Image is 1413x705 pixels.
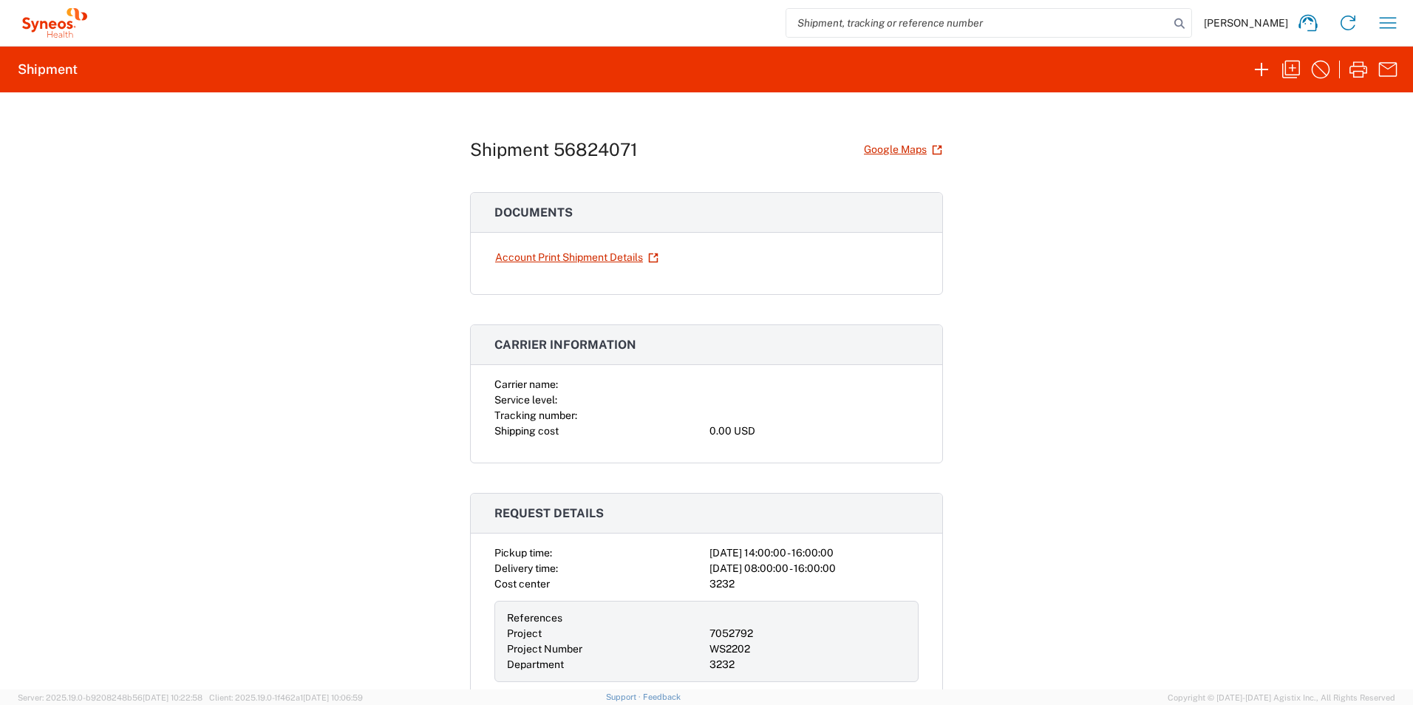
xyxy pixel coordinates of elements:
div: 3232 [709,657,906,672]
span: Documents [494,205,573,219]
span: Request details [494,506,604,520]
div: 0.00 USD [709,423,919,439]
span: Shipping cost [494,425,559,437]
div: WS2202 [709,641,906,657]
input: Shipment, tracking or reference number [786,9,1169,37]
div: Project [507,626,704,641]
div: 7052792 [709,626,906,641]
a: Support [606,692,643,701]
div: Project Number [507,641,704,657]
span: Carrier information [494,338,636,352]
span: Service level: [494,394,557,406]
a: Account Print Shipment Details [494,245,659,270]
a: Feedback [643,692,681,701]
div: 3232 [709,576,919,592]
h2: Shipment [18,61,78,78]
h1: Shipment 56824071 [470,139,638,160]
span: Pickup time: [494,547,552,559]
div: [DATE] 14:00:00 - 16:00:00 [709,545,919,561]
span: Delivery time: [494,562,558,574]
span: Server: 2025.19.0-b9208248b56 [18,693,202,702]
span: Carrier name: [494,378,558,390]
div: Department [507,657,704,672]
span: Cost center [494,578,550,590]
span: [DATE] 10:06:59 [303,693,363,702]
span: Copyright © [DATE]-[DATE] Agistix Inc., All Rights Reserved [1168,691,1395,704]
span: Client: 2025.19.0-1f462a1 [209,693,363,702]
a: Google Maps [863,137,943,163]
span: References [507,612,562,624]
span: Tracking number: [494,409,577,421]
span: [DATE] 10:22:58 [143,693,202,702]
span: [PERSON_NAME] [1204,16,1288,30]
div: [DATE] 08:00:00 - 16:00:00 [709,561,919,576]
